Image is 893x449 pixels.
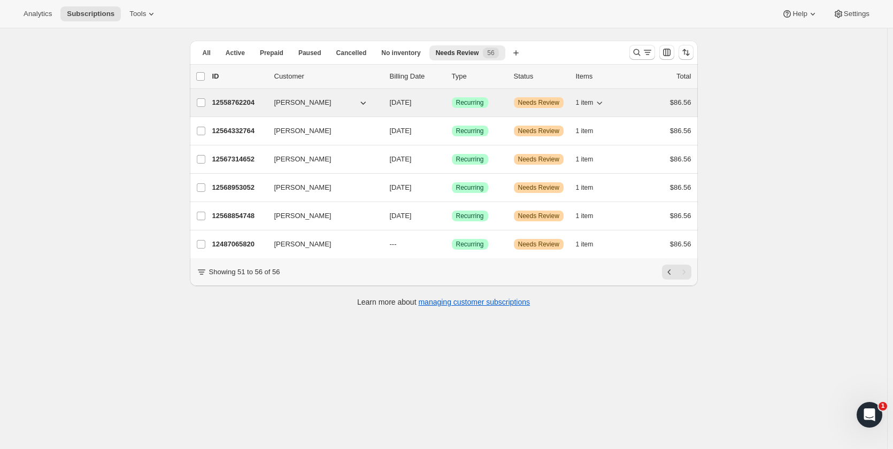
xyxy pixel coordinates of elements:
p: 12558762204 [212,97,266,108]
div: 12567314652[PERSON_NAME][DATE]SuccessRecurringWarningNeeds Review1 item$86.56 [212,152,691,167]
span: Recurring [456,98,484,107]
p: Showing 51 to 56 of 56 [209,267,280,277]
button: 1 item [576,123,605,138]
span: --- [390,240,397,248]
span: [DATE] [390,98,412,106]
span: $86.56 [670,240,691,248]
p: Billing Date [390,71,443,82]
p: 12567314652 [212,154,266,165]
span: Needs Review [436,49,479,57]
div: 12564332764[PERSON_NAME][DATE]SuccessRecurringWarningNeeds Review1 item$86.56 [212,123,691,138]
button: 1 item [576,208,605,223]
div: 12558762204[PERSON_NAME][DATE]SuccessRecurringWarningNeeds Review1 item$86.56 [212,95,691,110]
span: All [203,49,211,57]
button: Tools [123,6,163,21]
span: Recurring [456,155,484,164]
span: 56 [487,49,494,57]
span: No inventory [381,49,420,57]
span: $86.56 [670,155,691,163]
button: Customize table column order and visibility [659,45,674,60]
button: Settings [827,6,876,21]
span: Needs Review [518,240,559,249]
span: [DATE] [390,212,412,220]
span: [DATE] [390,183,412,191]
button: [PERSON_NAME] [268,236,375,253]
nav: Pagination [662,265,691,280]
button: Subscriptions [60,6,121,21]
p: Learn more about [357,297,530,307]
div: 12568953052[PERSON_NAME][DATE]SuccessRecurringWarningNeeds Review1 item$86.56 [212,180,691,195]
button: Create new view [507,45,525,60]
span: 1 item [576,155,594,164]
button: Previous [662,265,677,280]
button: Sort the results [679,45,694,60]
a: managing customer subscriptions [418,298,530,306]
span: 1 item [576,212,594,220]
span: [DATE] [390,127,412,135]
span: Recurring [456,240,484,249]
button: [PERSON_NAME] [268,207,375,224]
span: Analytics [24,10,52,18]
span: 1 [879,402,887,411]
button: [PERSON_NAME] [268,151,375,168]
span: Help [792,10,807,18]
span: Recurring [456,127,484,135]
span: Needs Review [518,155,559,164]
button: [PERSON_NAME] [268,94,375,111]
span: Paused [298,49,321,57]
span: Settings [844,10,869,18]
button: 1 item [576,180,605,195]
span: Needs Review [518,127,559,135]
iframe: Intercom live chat [857,402,882,428]
span: 1 item [576,127,594,135]
button: Help [775,6,824,21]
p: Total [676,71,691,82]
div: 12487065820[PERSON_NAME]---SuccessRecurringWarningNeeds Review1 item$86.56 [212,237,691,252]
span: Tools [129,10,146,18]
div: IDCustomerBilling DateTypeStatusItemsTotal [212,71,691,82]
span: [PERSON_NAME] [274,126,332,136]
button: [PERSON_NAME] [268,122,375,140]
p: 12487065820 [212,239,266,250]
span: 1 item [576,183,594,192]
span: $86.56 [670,127,691,135]
span: Needs Review [518,183,559,192]
span: [PERSON_NAME] [274,211,332,221]
button: 1 item [576,237,605,252]
button: 1 item [576,95,605,110]
span: 1 item [576,240,594,249]
span: [PERSON_NAME] [274,182,332,193]
button: 1 item [576,152,605,167]
span: Prepaid [260,49,283,57]
p: Status [514,71,567,82]
span: Recurring [456,183,484,192]
span: Needs Review [518,98,559,107]
span: $86.56 [670,212,691,220]
p: 12564332764 [212,126,266,136]
span: [PERSON_NAME] [274,154,332,165]
div: Items [576,71,629,82]
span: [PERSON_NAME] [274,239,332,250]
span: $86.56 [670,98,691,106]
span: Needs Review [518,212,559,220]
p: 12568953052 [212,182,266,193]
span: Subscriptions [67,10,114,18]
span: 1 item [576,98,594,107]
span: [DATE] [390,155,412,163]
span: [PERSON_NAME] [274,97,332,108]
div: Type [452,71,505,82]
span: Active [226,49,245,57]
span: Cancelled [336,49,367,57]
button: Search and filter results [629,45,655,60]
span: $86.56 [670,183,691,191]
button: [PERSON_NAME] [268,179,375,196]
button: Analytics [17,6,58,21]
span: Recurring [456,212,484,220]
p: Customer [274,71,381,82]
p: 12568854748 [212,211,266,221]
p: ID [212,71,266,82]
div: 12568854748[PERSON_NAME][DATE]SuccessRecurringWarningNeeds Review1 item$86.56 [212,208,691,223]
